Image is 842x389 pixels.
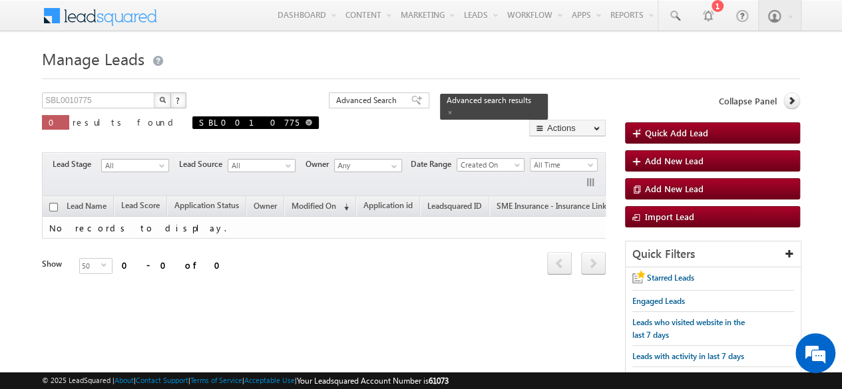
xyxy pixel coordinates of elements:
[336,94,401,106] span: Advanced Search
[547,253,572,275] a: prev
[168,198,246,215] a: Application Status
[632,296,685,306] span: Engaged Leads
[122,257,228,273] div: 0 - 0 of 0
[174,200,239,210] span: Application Status
[42,374,449,387] span: © 2025 LeadSquared | | | | |
[626,241,801,267] div: Quick Filters
[645,155,704,166] span: Add New Lead
[632,351,744,361] span: Leads with activity in last 7 days
[306,158,334,170] span: Owner
[114,376,134,384] a: About
[176,94,182,106] span: ?
[80,259,101,273] span: 50
[334,159,402,172] input: Type to Search
[190,376,242,384] a: Terms of Service
[179,158,228,170] span: Lead Source
[581,253,606,275] a: next
[530,159,594,171] span: All Time
[292,201,336,211] span: Modified On
[49,203,58,211] input: Check all records
[297,376,449,386] span: Your Leadsquared Account Number is
[645,183,704,194] span: Add New Lead
[530,158,598,172] a: All Time
[42,217,741,239] td: No records to display.
[49,116,63,128] span: 0
[101,159,169,172] a: All
[136,376,188,384] a: Contact Support
[497,201,606,211] span: SME Insurance - Insurance Link
[244,376,295,384] a: Acceptable Use
[121,200,160,210] span: Lead Score
[421,199,489,216] a: Leadsquared ID
[447,95,531,105] span: Advanced search results
[647,273,694,283] span: Starred Leads
[632,317,745,340] span: Leads who visited website in the last 7 days
[357,198,419,215] a: Application id
[645,211,694,222] span: Import Lead
[719,95,777,107] span: Collapse Panel
[114,198,166,215] a: Lead Score
[53,158,101,170] span: Lead Stage
[645,127,708,138] span: Quick Add Lead
[228,159,296,172] a: All
[363,200,413,210] span: Application id
[60,199,113,216] a: Lead Name
[170,92,186,108] button: ?
[101,262,112,268] span: select
[199,116,299,128] span: SBL0010775
[102,160,165,172] span: All
[581,252,606,275] span: next
[411,158,457,170] span: Date Range
[42,258,69,270] div: Show
[457,158,525,172] a: Created On
[159,96,166,103] img: Search
[228,160,292,172] span: All
[73,116,178,128] span: results found
[547,252,572,275] span: prev
[384,160,401,173] a: Show All Items
[529,120,606,136] button: Actions
[429,376,449,386] span: 61073
[254,201,277,211] span: Owner
[285,198,355,215] a: Modified On (sorted descending)
[457,159,521,171] span: Created On
[338,201,349,212] span: (sorted descending)
[42,48,144,69] span: Manage Leads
